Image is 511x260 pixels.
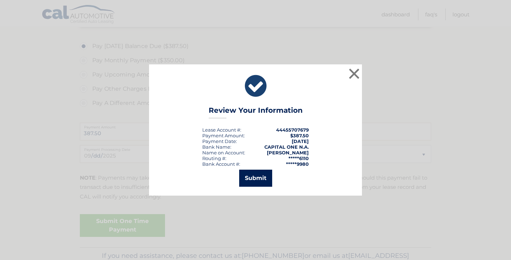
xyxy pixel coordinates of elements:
div: Payment Amount: [202,133,245,138]
strong: CAPITAL ONE N.A. [264,144,309,150]
strong: 44455707679 [276,127,309,133]
div: Bank Account #: [202,161,240,167]
button: × [347,67,361,81]
span: [DATE] [292,138,309,144]
strong: [PERSON_NAME] [267,150,309,155]
div: Bank Name: [202,144,231,150]
h3: Review Your Information [209,106,303,118]
span: $387.50 [290,133,309,138]
span: Payment Date [202,138,236,144]
button: Submit [239,170,272,187]
div: Name on Account: [202,150,245,155]
div: Routing #: [202,155,226,161]
div: : [202,138,237,144]
div: Lease Account #: [202,127,241,133]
